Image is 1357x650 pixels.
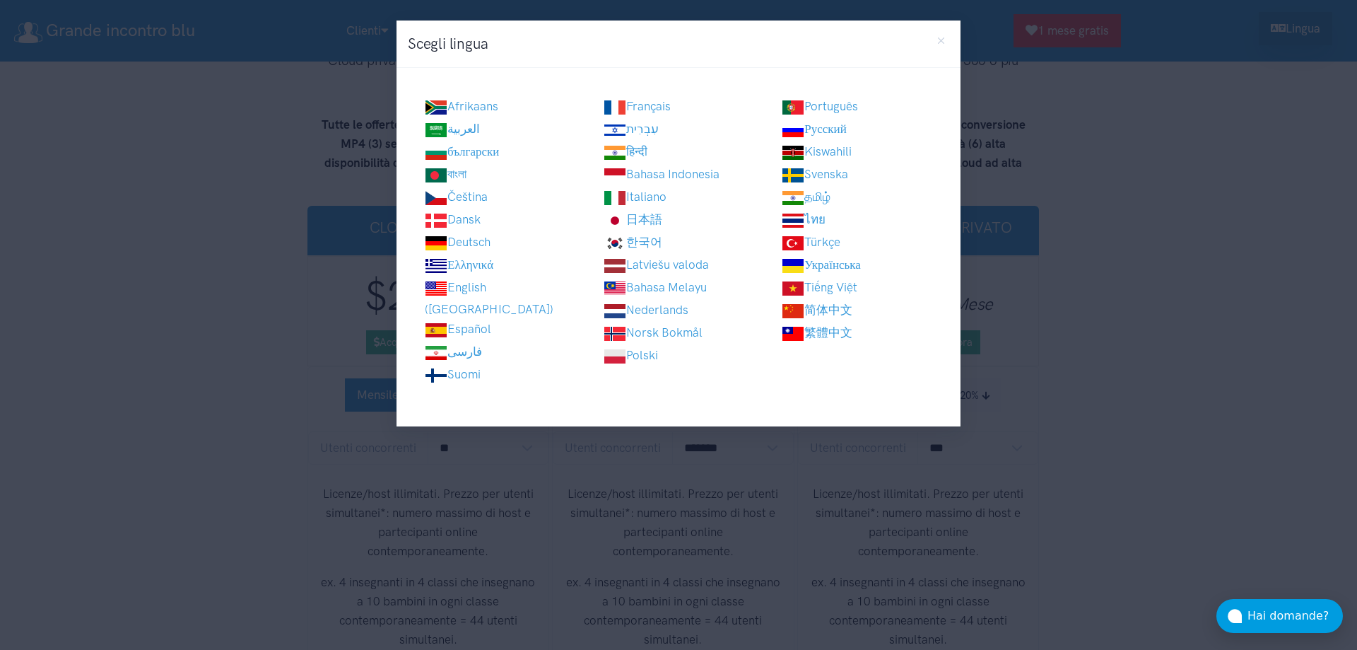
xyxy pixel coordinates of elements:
[782,235,840,249] a: Türkçe
[604,141,626,164] img: हिन्दी
[782,300,804,323] img: 简体中文
[1247,607,1343,625] div: Hai domande?
[782,255,804,277] img: Українська
[604,303,688,317] a: Nederlands
[425,235,490,249] a: Deutsch
[425,342,447,364] img: فارسی
[782,232,804,255] img: Türkçe
[425,277,447,300] img: English (US)
[782,119,804,141] img: Русский
[782,141,804,164] img: Kiswahili
[782,164,804,187] img: Svenska
[604,96,626,119] img: Français
[425,212,481,226] a: Dansk
[782,257,861,272] a: Українська
[604,122,659,136] a: עִבְרִית
[604,323,626,345] img: Norsk Bokmål
[782,187,804,209] img: தமிழ்
[782,209,804,232] img: ไทย
[1216,599,1343,633] button: Hai domande?
[425,280,553,316] a: English ([GEOGRAPHIC_DATA])
[782,99,858,113] a: Português
[604,325,703,339] a: Norsk Bokmål
[425,257,493,272] a: Ελληνικά
[425,319,447,342] img: Español
[425,364,447,387] img: Suomi
[604,187,626,209] img: Italiano
[604,235,662,249] a: 한국어
[425,167,466,181] a: বাংলা
[782,96,804,119] img: Português
[604,99,671,113] a: Français
[782,323,804,345] img: 繁體中文
[604,257,709,272] a: Latviešu valoda
[604,280,707,294] a: Bahasa Melayu
[604,190,666,204] a: Italiano
[425,141,447,164] img: български
[425,122,480,136] a: العربية
[425,367,481,381] a: Suomi
[782,144,852,158] a: Kiswahili
[924,23,958,58] button: Close
[425,96,447,119] img: Afrikaans
[425,99,498,113] a: Afrikaans
[604,345,626,368] img: Polski
[604,119,626,141] img: עִבְרִית
[604,232,626,255] img: 한국어
[782,212,826,226] a: ไทย
[782,122,847,136] a: Русский
[604,277,626,300] img: Bahasa Melayu
[425,190,488,204] a: Čeština
[604,209,626,232] img: 日本語
[604,255,626,277] img: Latviešu valoda
[782,277,804,300] img: Tiếng Việt
[782,303,852,317] a: 简体中文
[604,164,626,187] img: Bahasa Indonesia
[425,119,447,141] img: العربية
[604,300,626,323] img: Nederlands
[425,164,447,187] img: বাংলা
[408,32,488,56] h3: Scegli lingua
[782,167,848,181] a: Svenska
[425,209,447,232] img: Dansk
[782,190,830,204] a: தமிழ்
[425,187,447,209] img: Čeština
[604,212,662,226] a: 日本語
[425,344,482,359] a: فارسی
[604,348,658,362] a: Polski
[782,280,857,294] a: Tiếng Việt
[425,322,491,336] a: Español
[425,255,447,277] img: Ελληνικά
[425,232,447,255] img: Deutsch
[425,144,499,158] a: български
[782,325,852,339] a: 繁體中文
[604,167,719,181] a: Bahasa Indonesia
[604,144,647,158] a: हिन्दी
